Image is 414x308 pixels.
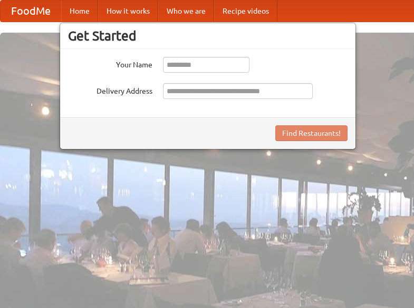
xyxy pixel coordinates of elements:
[68,28,348,44] h3: Get Started
[98,1,158,22] a: How it works
[1,1,61,22] a: FoodMe
[158,1,214,22] a: Who we are
[275,125,348,141] button: Find Restaurants!
[68,57,152,70] label: Your Name
[61,1,98,22] a: Home
[214,1,277,22] a: Recipe videos
[68,83,152,96] label: Delivery Address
